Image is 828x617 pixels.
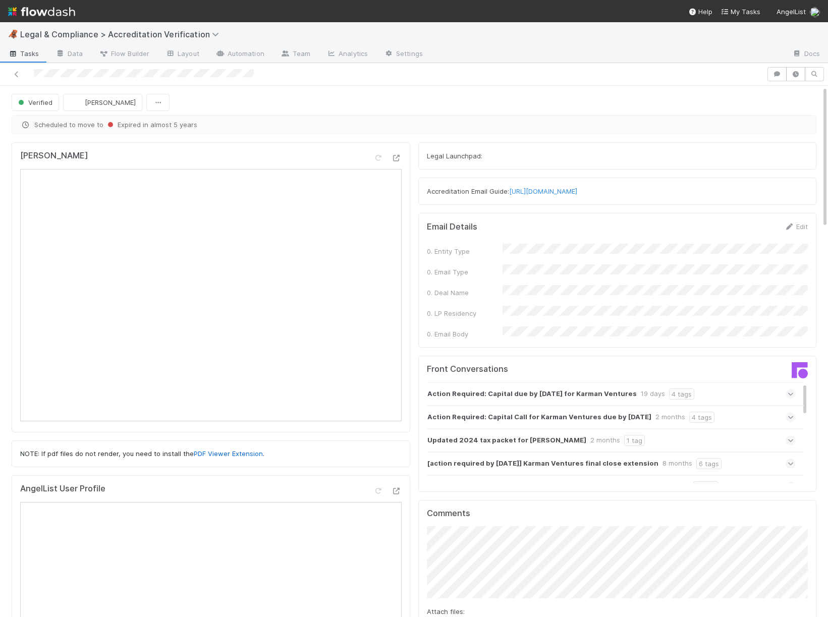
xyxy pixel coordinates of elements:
span: Expired [105,121,141,129]
h5: AngelList User Profile [20,484,105,494]
a: My Tasks [721,7,760,17]
h5: Comments [427,509,808,519]
strong: [action required by [DATE]] Karman Ventures final close extension [427,458,658,469]
div: 6 tags [696,458,722,469]
strong: Updated 2024 tax packet for [PERSON_NAME] [427,435,586,446]
img: avatar_ec94f6e9-05c5-4d36-a6c8-d0cea77c3c29.png [810,7,820,17]
div: 19 days [641,388,665,400]
a: Edit [784,222,808,231]
span: 🦧 [8,30,18,38]
span: Legal & Compliance > Accreditation Verification [20,29,224,39]
img: avatar_ec94f6e9-05c5-4d36-a6c8-d0cea77c3c29.png [72,97,82,107]
a: [URL][DOMAIN_NAME] [509,187,577,195]
span: AngelList [777,8,806,16]
a: Data [47,46,91,63]
div: 1 tag [624,435,645,446]
span: Legal Launchpad: [427,152,482,160]
label: Attach files: [427,606,465,616]
span: Scheduled to move to in almost 5 years [20,120,808,130]
div: 8 months [659,481,689,492]
a: Docs [784,46,828,63]
div: 0. LP Residency [427,308,503,318]
div: 0. Entity Type [427,246,503,256]
span: Accreditation Email Guide: [427,187,577,195]
div: 2 months [590,435,620,446]
div: 0. Email Body [427,329,503,339]
span: Flow Builder [99,48,149,59]
a: Settings [376,46,431,63]
div: Help [688,7,712,17]
img: front-logo-b4b721b83371efbadf0a.svg [792,362,808,378]
div: 0. Email Type [427,267,503,277]
a: PDF Viewer Extension [194,450,263,458]
div: 0. Deal Name [427,288,503,298]
div: 2 months [655,412,685,423]
button: Verified [12,94,59,111]
a: Analytics [318,46,376,63]
h5: Front Conversations [427,364,610,374]
a: Layout [157,46,207,63]
strong: Action Required: Capital Call for Karman Ventures due by [DATE] [427,412,651,423]
div: 4 tags [669,388,694,400]
span: My Tasks [721,8,760,16]
a: Team [272,46,318,63]
div: 4 tags [689,412,714,423]
p: NOTE: If pdf files do not render, you need to install the . [20,449,402,459]
strong: Action Required: Capital due by [DATE] for Karman Ventures [427,388,637,400]
span: Verified [16,98,52,106]
h5: [PERSON_NAME] [20,151,88,161]
div: 8 months [663,458,692,469]
span: Tasks [8,48,39,59]
button: [PERSON_NAME] [63,94,142,111]
img: logo-inverted-e16ddd16eac7371096b0.svg [8,3,75,20]
span: [PERSON_NAME] [85,98,136,106]
strong: [Action Required] Review your 2024 tax information on AngelList [427,481,655,492]
h5: Email Details [427,222,477,232]
div: 2 tags [693,481,719,492]
a: Flow Builder [91,46,157,63]
a: Automation [207,46,272,63]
